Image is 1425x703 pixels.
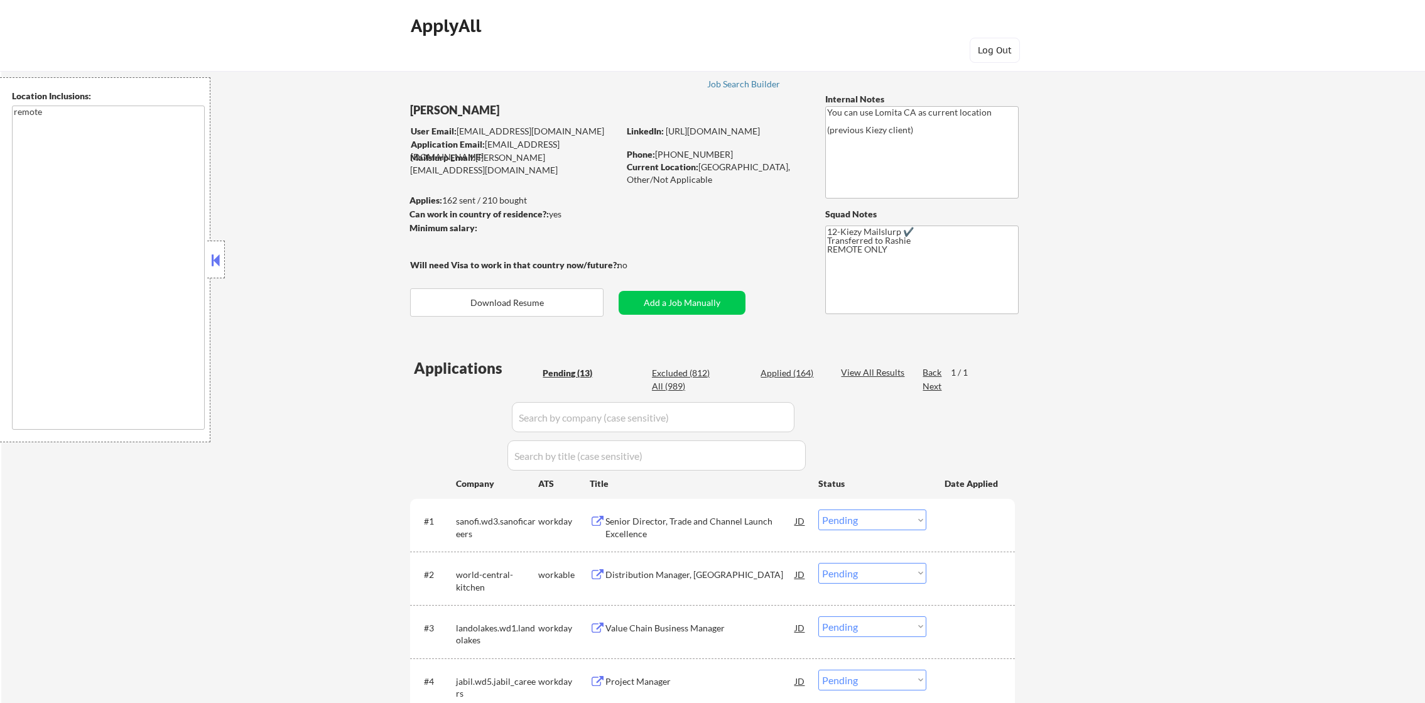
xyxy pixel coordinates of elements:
[512,402,794,432] input: Search by company (case sensitive)
[605,515,795,540] div: Senior Director, Trade and Channel Launch Excellence
[543,367,605,379] div: Pending (13)
[411,126,457,136] strong: User Email:
[538,675,590,688] div: workday
[507,440,806,471] input: Search by title (case sensitive)
[605,622,795,635] div: Value Chain Business Manager
[945,477,1000,490] div: Date Applied
[605,675,795,688] div: Project Manager
[794,510,806,532] div: JD
[456,622,538,646] div: landolakes.wd1.landolakes
[456,569,538,593] div: world-central-kitchen
[411,138,619,163] div: [EMAIL_ADDRESS][DOMAIN_NAME]
[424,515,446,528] div: #1
[456,675,538,700] div: jabil.wd5.jabil_careers
[538,622,590,635] div: workday
[538,515,590,528] div: workday
[761,367,823,379] div: Applied (164)
[409,222,477,233] strong: Minimum salary:
[825,93,1019,106] div: Internal Notes
[424,569,446,581] div: #2
[424,675,446,688] div: #4
[627,161,698,172] strong: Current Location:
[825,208,1019,221] div: Squad Notes
[410,151,619,176] div: [PERSON_NAME][EMAIL_ADDRESS][DOMAIN_NAME]
[841,366,908,379] div: View All Results
[923,380,943,393] div: Next
[414,361,538,376] div: Applications
[818,472,926,494] div: Status
[456,515,538,540] div: sanofi.wd3.sanoficareers
[409,209,549,219] strong: Can work in country of residence?:
[538,477,590,490] div: ATS
[590,477,806,490] div: Title
[707,80,781,89] div: Job Search Builder
[794,616,806,639] div: JD
[410,102,668,118] div: [PERSON_NAME]
[627,161,805,185] div: [GEOGRAPHIC_DATA], Other/Not Applicable
[652,367,715,379] div: Excluded (812)
[652,380,715,393] div: All (989)
[12,90,205,102] div: Location Inclusions:
[951,366,980,379] div: 1 / 1
[605,569,795,581] div: Distribution Manager, [GEOGRAPHIC_DATA]
[411,125,619,138] div: [EMAIL_ADDRESS][DOMAIN_NAME]
[794,563,806,586] div: JD
[410,152,475,163] strong: Mailslurp Email:
[409,195,442,205] strong: Applies:
[410,288,604,317] button: Download Resume
[409,208,615,221] div: yes
[456,477,538,490] div: Company
[424,622,446,635] div: #3
[411,139,485,150] strong: Application Email:
[411,15,485,36] div: ApplyAll
[707,79,781,92] a: Job Search Builder
[627,149,655,160] strong: Phone:
[538,569,590,581] div: workable
[619,291,745,315] button: Add a Job Manually
[617,259,653,271] div: no
[666,126,760,136] a: [URL][DOMAIN_NAME]
[409,194,619,207] div: 162 sent / 210 bought
[923,366,943,379] div: Back
[794,670,806,692] div: JD
[627,148,805,161] div: [PHONE_NUMBER]
[627,126,664,136] strong: LinkedIn:
[970,38,1020,63] button: Log Out
[410,259,619,270] strong: Will need Visa to work in that country now/future?:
